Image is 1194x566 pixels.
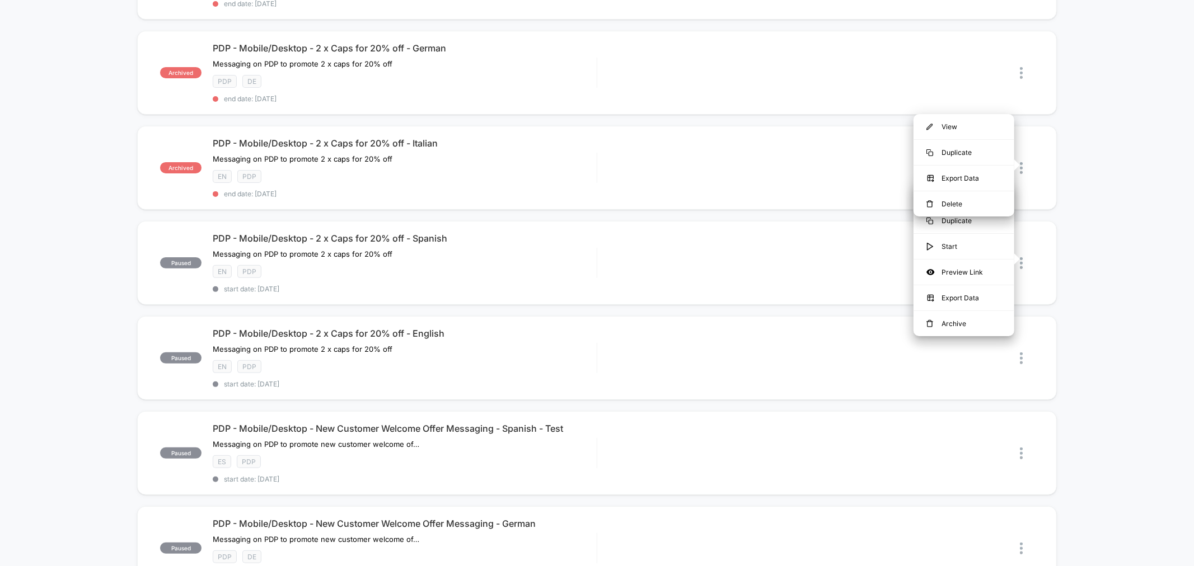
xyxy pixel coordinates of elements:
span: PDP - Mobile/Desktop - 2 x Caps for 20% off - German [213,43,596,54]
span: DE [242,75,261,88]
img: menu [926,200,933,208]
span: PDP - Mobile/Desktop - 2 x Caps for 20% off - Spanish [213,233,596,244]
div: Start [914,234,1014,259]
div: View [914,114,1014,139]
img: close [1020,67,1023,79]
span: EN [213,265,232,278]
span: start date: [DATE] [213,475,596,483]
span: end date: [DATE] [213,190,596,198]
span: Messaging on PDP to promote new customer welcome offer, this only shows to users who have not pur... [213,440,420,449]
span: PDP [237,455,261,468]
span: PDP - Mobile/Desktop - 2 x Caps for 20% off - Italian [213,138,596,149]
span: DE [242,550,261,563]
img: menu [926,320,933,328]
img: close [1020,352,1023,364]
span: ES [213,455,231,468]
span: paused [160,352,202,364]
img: close [1020,257,1023,269]
img: close [1020,162,1023,174]
img: close [1020,447,1023,459]
div: Export Data [914,166,1014,191]
span: Messaging on PDP to promote 2 x caps for 20% off [213,345,392,353]
span: archived [160,162,202,173]
span: paused [160,447,202,459]
span: PDP [213,75,237,88]
span: PDP [237,265,261,278]
span: PDP - Mobile/Desktop - New Customer Welcome Offer Messaging - German [213,518,596,529]
img: menu [926,124,933,130]
span: start date: [DATE] [213,380,596,388]
span: paused [160,257,202,268]
span: Messaging on PDP to promote 2 x caps for 20% off [213,59,392,68]
span: end date: [DATE] [213,95,596,103]
span: EN [213,170,232,183]
span: PDP - Mobile/Desktop - New Customer Welcome Offer Messaging - Spanish - Test [213,423,596,434]
div: Duplicate [914,140,1014,165]
span: paused [160,543,202,554]
span: start date: [DATE] [213,285,596,293]
span: PDP [237,360,261,373]
span: Messaging on PDP to promote new customer welcome offer, this only shows to users who have not pur... [213,535,420,544]
span: EN [213,360,232,373]
img: close [1020,543,1023,554]
span: PDP - Mobile/Desktop - 2 x Caps for 20% off - English [213,328,596,339]
span: Messaging on PDP to promote 2 x caps for 20% off [213,249,392,258]
img: menu [926,243,933,251]
img: menu [926,149,933,156]
div: Preview Link [914,260,1014,285]
span: archived [160,67,202,78]
div: Delete [914,191,1014,216]
span: PDP [213,550,237,563]
div: Archive [914,311,1014,336]
div: Export Data [914,285,1014,310]
span: Messaging on PDP to promote 2 x caps for 20% off [213,154,392,163]
span: PDP [237,170,261,183]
